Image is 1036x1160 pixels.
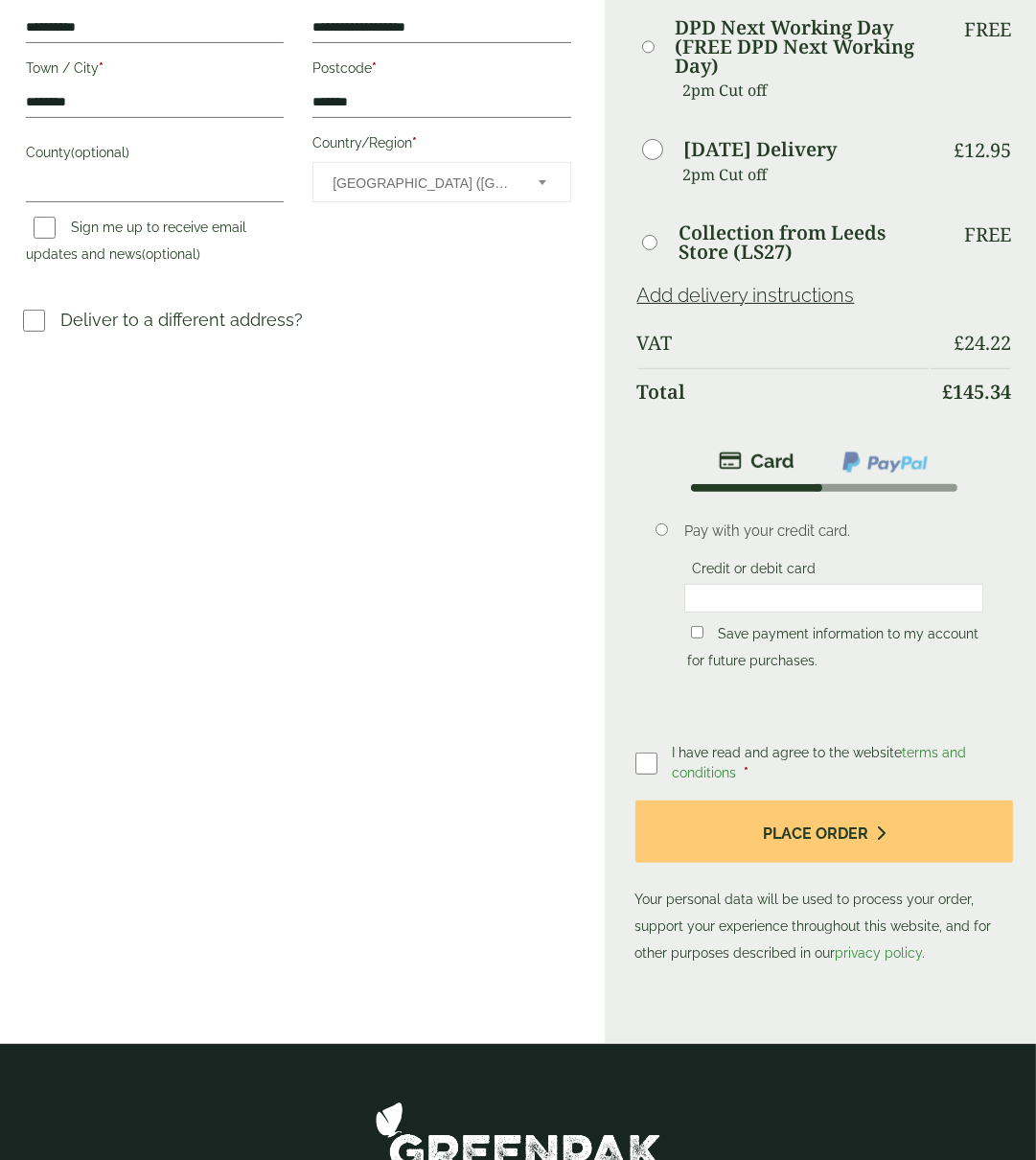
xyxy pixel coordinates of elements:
[954,137,1011,163] bdi: 12.95
[964,18,1011,41] p: Free
[312,129,570,162] label: Country/Region
[840,450,930,475] img: ppcp-gateway.png
[687,626,978,674] label: Save payment information to my account for future purchases.
[635,800,1013,863] button: Place order
[719,450,794,473] img: stripe.png
[333,163,512,203] span: United Kingdom (UK)
[412,135,417,151] abbr: required
[836,945,923,961] a: privacy policy
[673,745,967,780] a: terms and conditions
[60,307,303,333] p: Deliver to a different address?
[942,379,1011,405] bdi: 145.34
[679,223,929,262] label: Collection from Leeds Store (LS27)
[684,561,823,582] label: Credit or debit card
[312,55,570,87] label: Postcode
[673,745,967,780] span: I have read and agree to the website
[372,60,377,76] abbr: required
[635,800,1013,966] p: Your personal data will be used to process your order, support your experience throughout this we...
[637,320,929,366] th: VAT
[26,220,246,267] label: Sign me up to receive email updates and news
[34,217,56,239] input: Sign me up to receive email updates and news(optional)
[99,60,104,76] abbr: required
[683,160,929,189] p: 2pm Cut off
[71,145,129,160] span: (optional)
[637,368,929,415] th: Total
[676,18,929,76] label: DPD Next Working Day (FREE DPD Next Working Day)
[745,765,749,780] abbr: required
[942,379,953,405] span: £
[954,137,964,163] span: £
[954,330,1011,356] bdi: 24.22
[690,590,978,607] iframe: Secure card payment input frame
[26,55,284,87] label: Town / City
[683,76,929,104] p: 2pm Cut off
[954,330,964,356] span: £
[964,223,1011,246] p: Free
[312,162,570,202] span: Country/Region
[637,284,855,307] a: Add delivery instructions
[26,139,284,172] label: County
[684,521,983,542] p: Pay with your credit card.
[142,246,200,262] span: (optional)
[684,140,838,159] label: [DATE] Delivery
